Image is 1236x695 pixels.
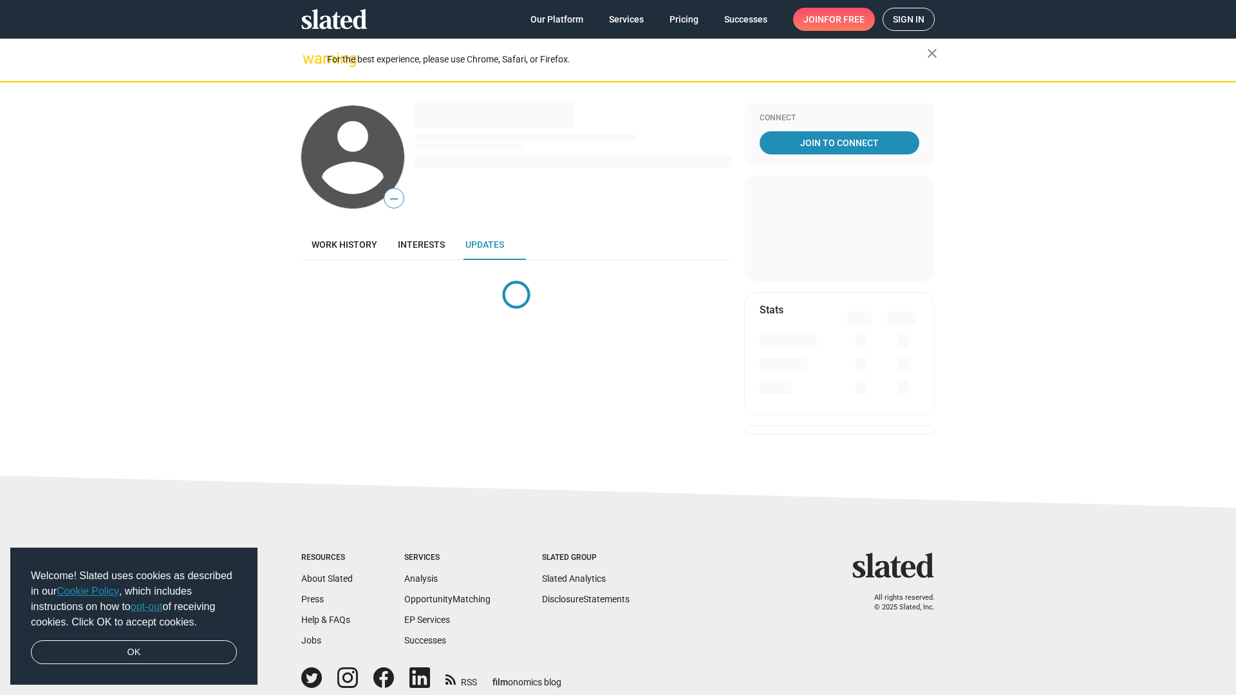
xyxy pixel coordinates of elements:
div: Slated Group [542,553,630,563]
a: filmonomics blog [492,666,561,689]
a: OpportunityMatching [404,594,491,604]
a: Join To Connect [760,131,919,154]
p: All rights reserved. © 2025 Slated, Inc. [861,593,935,612]
mat-icon: close [924,46,940,61]
span: Welcome! Slated uses cookies as described in our , which includes instructions on how to of recei... [31,568,237,630]
span: Services [609,8,644,31]
div: Connect [760,113,919,124]
span: Interests [398,239,445,250]
a: Help & FAQs [301,615,350,625]
span: Updates [465,239,504,250]
a: Press [301,594,324,604]
a: DisclosureStatements [542,594,630,604]
a: RSS [445,669,477,689]
a: Slated Analytics [542,573,606,584]
span: Pricing [669,8,698,31]
a: Updates [455,229,514,260]
a: Sign in [883,8,935,31]
a: dismiss cookie message [31,640,237,665]
a: Services [599,8,654,31]
span: Sign in [893,8,924,30]
a: Pricing [659,8,709,31]
div: Services [404,553,491,563]
span: Successes [724,8,767,31]
a: Joinfor free [793,8,875,31]
a: EP Services [404,615,450,625]
a: Successes [404,635,446,645]
span: — [384,190,404,207]
a: Work history [301,229,388,260]
span: Work history [312,239,377,250]
span: for free [824,8,865,31]
span: Our Platform [530,8,583,31]
div: Resources [301,553,353,563]
a: opt-out [131,601,163,612]
a: Successes [714,8,778,31]
a: Cookie Policy [57,586,119,597]
a: About Slated [301,573,353,584]
mat-icon: warning [303,51,318,66]
a: Interests [388,229,455,260]
span: Join [803,8,865,31]
span: Join To Connect [762,131,917,154]
div: For the best experience, please use Chrome, Safari, or Firefox. [327,51,927,68]
span: film [492,677,508,687]
a: Jobs [301,635,321,645]
div: cookieconsent [10,548,257,685]
a: Our Platform [520,8,594,31]
mat-card-title: Stats [760,303,783,317]
a: Analysis [404,573,438,584]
